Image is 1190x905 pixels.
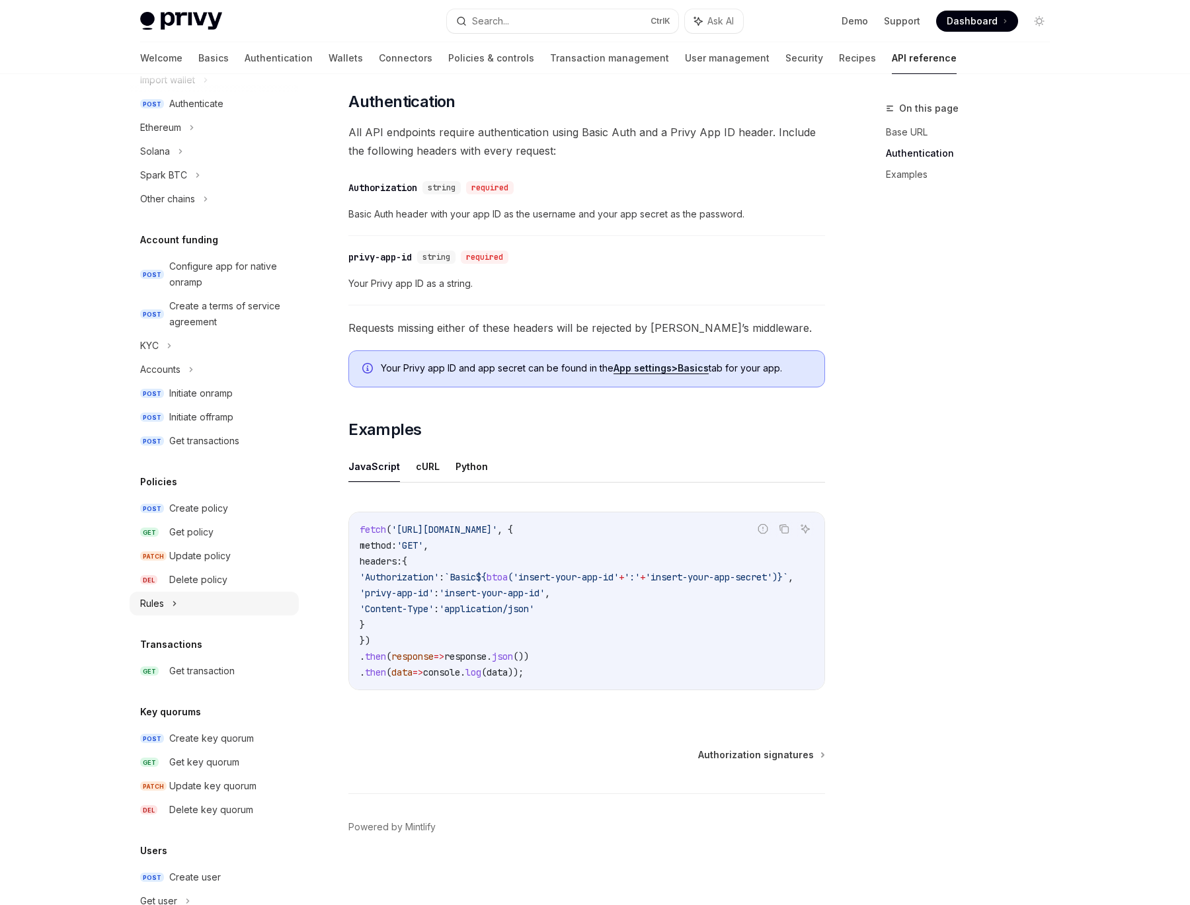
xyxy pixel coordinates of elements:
span: . [487,650,492,662]
span: data [391,666,413,678]
a: POSTInitiate offramp [130,405,299,429]
span: )); [508,666,524,678]
span: POST [140,734,164,744]
span: Ask AI [707,15,734,28]
a: PATCHUpdate policy [130,544,299,568]
span: POST [140,389,164,399]
a: Powered by Mintlify [348,820,436,834]
a: GETGet policy [130,520,299,544]
span: console [423,666,460,678]
span: ( [481,666,487,678]
span: All API endpoints require authentication using Basic Auth and a Privy App ID header. Include the ... [348,123,825,160]
a: POSTGet transactions [130,429,299,453]
span: + [640,571,645,583]
button: cURL [416,451,440,482]
a: Basics [198,42,229,74]
span: PATCH [140,551,167,561]
span: then [365,650,386,662]
button: Toggle dark mode [1029,11,1050,32]
span: Authorization signatures [698,748,814,762]
h5: Account funding [140,232,218,248]
a: User management [685,42,770,74]
span: POST [140,873,164,883]
a: POSTCreate policy [130,496,299,520]
button: Python [456,451,488,482]
span: DEL [140,805,157,815]
strong: App settings [614,362,672,374]
button: JavaScript [348,451,400,482]
span: POST [140,436,164,446]
a: Demo [842,15,868,28]
a: Recipes [839,42,876,74]
div: Rules [140,596,164,611]
span: Examples [348,419,421,440]
span: . [460,666,465,678]
span: => [434,650,444,662]
div: Create a terms of service agreement [169,298,291,330]
a: Wallets [329,42,363,74]
span: POST [140,270,164,280]
span: : [434,603,439,615]
div: Create user [169,869,221,885]
a: Authorization signatures [698,748,824,762]
a: DELDelete policy [130,568,299,592]
div: Get transactions [169,433,239,449]
a: Examples [886,164,1060,185]
a: GETGet transaction [130,659,299,683]
div: Search... [472,13,509,29]
button: Report incorrect code [754,520,772,537]
a: Authentication [886,143,1060,164]
div: Create key quorum [169,730,254,746]
span: , [788,571,793,583]
div: Update key quorum [169,778,257,794]
div: Update policy [169,548,231,564]
span: . [360,666,365,678]
span: : [434,587,439,599]
h5: Key quorums [140,704,201,720]
div: Spark BTC [140,167,187,183]
a: POSTCreate a terms of service agreement [130,294,299,334]
a: PATCHUpdate key quorum [130,774,299,798]
span: ':' [624,571,640,583]
a: Authentication [245,42,313,74]
span: then [365,666,386,678]
span: } [777,571,783,583]
span: { [402,555,407,567]
button: Copy the contents from the code block [775,520,793,537]
div: privy-app-id [348,251,412,264]
h5: Policies [140,474,177,490]
span: '[URL][DOMAIN_NAME]' [391,524,497,535]
a: Dashboard [936,11,1018,32]
span: POST [140,99,164,109]
span: GET [140,528,159,537]
div: required [461,251,508,264]
a: Transaction management [550,42,669,74]
a: Security [785,42,823,74]
span: DEL [140,575,157,585]
span: 'insert-your-app-secret' [645,571,772,583]
div: Initiate offramp [169,409,233,425]
span: , { [497,524,513,535]
span: Your Privy app ID and app secret can be found in the tab for your app. [381,362,811,375]
span: 'GET' [397,539,423,551]
span: 'Authorization' [360,571,439,583]
div: Delete policy [169,572,227,588]
span: , [423,539,428,551]
span: response [391,650,434,662]
div: Other chains [140,191,195,207]
span: ( [508,571,513,583]
span: GET [140,758,159,767]
div: Solana [140,143,170,159]
span: }) [360,635,370,647]
a: Support [884,15,920,28]
span: Basic Auth header with your app ID as the username and your app secret as the password. [348,206,825,222]
a: POSTCreate key quorum [130,727,299,750]
span: : [439,571,444,583]
a: Base URL [886,122,1060,143]
a: POSTConfigure app for native onramp [130,255,299,294]
a: POSTInitiate onramp [130,381,299,405]
span: string [428,182,456,193]
div: Authorization [348,181,417,194]
a: POSTAuthenticate [130,92,299,116]
span: fetch [360,524,386,535]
